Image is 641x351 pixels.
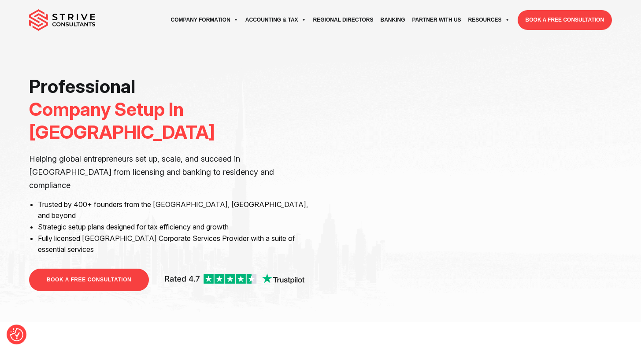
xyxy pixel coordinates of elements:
button: Consent Preferences [10,328,23,341]
a: Partner with Us [408,8,464,32]
a: Regional Directors [310,8,377,32]
a: Resources [465,8,513,32]
li: Fully licensed [GEOGRAPHIC_DATA] Corporate Services Provider with a suite of essential services [38,233,314,255]
iframe: <br /> [327,75,612,235]
a: BOOK A FREE CONSULTATION [518,10,612,30]
li: Trusted by 400+ founders from the [GEOGRAPHIC_DATA], [GEOGRAPHIC_DATA], and beyond [38,199,314,222]
p: Helping global entrepreneurs set up, scale, and succeed in [GEOGRAPHIC_DATA] from licensing and b... [29,152,314,192]
h1: Professional [29,75,314,144]
a: Accounting & Tax [242,8,310,32]
img: Revisit consent button [10,328,23,341]
a: Banking [377,8,408,32]
li: Strategic setup plans designed for tax efficiency and growth [38,222,314,233]
a: BOOK A FREE CONSULTATION [29,269,149,291]
img: main-logo.svg [29,9,95,31]
a: Company Formation [167,8,241,32]
span: Company Setup In [GEOGRAPHIC_DATA] [29,98,215,143]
